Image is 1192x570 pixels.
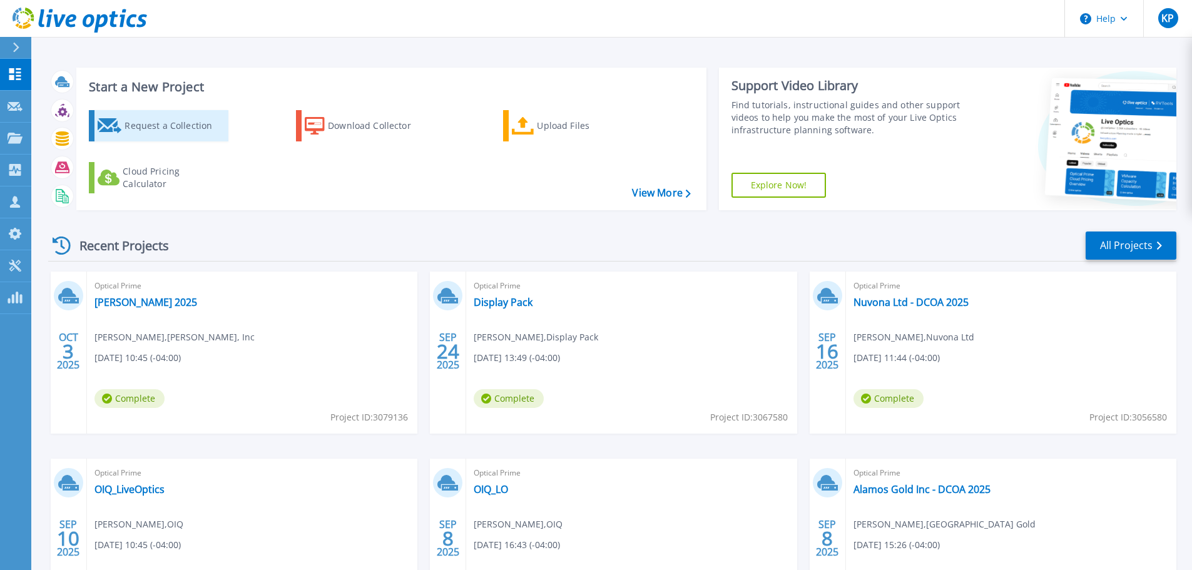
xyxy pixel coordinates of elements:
[853,351,940,365] span: [DATE] 11:44 (-04:00)
[815,328,839,374] div: SEP 2025
[296,110,436,141] a: Download Collector
[94,351,181,365] span: [DATE] 10:45 (-04:00)
[816,346,838,357] span: 16
[63,346,74,357] span: 3
[853,279,1169,293] span: Optical Prime
[123,165,223,190] div: Cloud Pricing Calculator
[474,483,508,496] a: OIQ_LO
[731,78,965,94] div: Support Video Library
[474,351,560,365] span: [DATE] 13:49 (-04:00)
[436,328,460,374] div: SEP 2025
[94,517,183,531] span: [PERSON_NAME] , OIQ
[853,538,940,552] span: [DATE] 15:26 (-04:00)
[94,389,165,408] span: Complete
[632,187,690,199] a: View More
[474,538,560,552] span: [DATE] 16:43 (-04:00)
[125,113,225,138] div: Request a Collection
[503,110,643,141] a: Upload Files
[94,483,165,496] a: OIQ_LiveOptics
[89,80,690,94] h3: Start a New Project
[474,279,789,293] span: Optical Prime
[89,110,228,141] a: Request a Collection
[537,113,637,138] div: Upload Files
[94,296,197,308] a: [PERSON_NAME] 2025
[442,533,454,544] span: 8
[822,533,833,544] span: 8
[731,99,965,136] div: Find tutorials, instructional guides and other support videos to help you make the most of your L...
[853,389,924,408] span: Complete
[48,230,186,261] div: Recent Projects
[437,346,459,357] span: 24
[94,538,181,552] span: [DATE] 10:45 (-04:00)
[474,330,598,344] span: [PERSON_NAME] , Display Pack
[710,410,788,424] span: Project ID: 3067580
[94,279,410,293] span: Optical Prime
[56,516,80,561] div: SEP 2025
[853,330,974,344] span: [PERSON_NAME] , Nuvona Ltd
[474,389,544,408] span: Complete
[1089,410,1167,424] span: Project ID: 3056580
[436,516,460,561] div: SEP 2025
[330,410,408,424] span: Project ID: 3079136
[1161,13,1174,23] span: KP
[474,517,563,531] span: [PERSON_NAME] , OIQ
[853,296,969,308] a: Nuvona Ltd - DCOA 2025
[474,296,532,308] a: Display Pack
[328,113,428,138] div: Download Collector
[474,466,789,480] span: Optical Prime
[56,328,80,374] div: OCT 2025
[57,533,79,544] span: 10
[94,466,410,480] span: Optical Prime
[853,483,991,496] a: Alamos Gold Inc - DCOA 2025
[94,330,255,344] span: [PERSON_NAME] , [PERSON_NAME], Inc
[731,173,827,198] a: Explore Now!
[853,517,1036,531] span: [PERSON_NAME] , [GEOGRAPHIC_DATA] Gold
[815,516,839,561] div: SEP 2025
[853,466,1169,480] span: Optical Prime
[89,162,228,193] a: Cloud Pricing Calculator
[1086,232,1176,260] a: All Projects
